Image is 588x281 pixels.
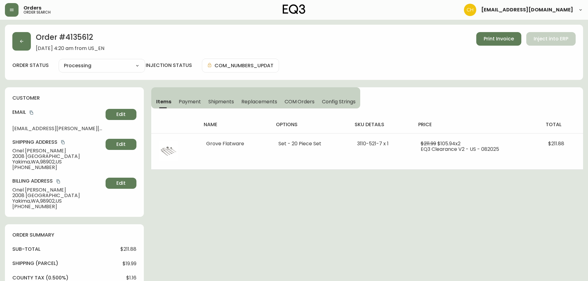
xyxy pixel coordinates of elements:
h4: order summary [12,232,136,238]
span: 3110-521-7 x 1 [357,140,389,147]
span: Edit [116,141,126,148]
h4: price [418,121,536,128]
span: [EMAIL_ADDRESS][DOMAIN_NAME] [481,7,573,12]
h4: customer [12,95,136,101]
span: Orders [23,6,41,10]
span: COM Orders [285,98,315,105]
span: Edit [116,111,126,118]
label: order status [12,62,49,69]
h4: sub-total [12,246,40,253]
span: $211.88 [120,246,136,252]
h4: sku details [355,121,408,128]
span: Config Strings [322,98,355,105]
h4: Shipping ( Parcel ) [12,260,58,267]
img: logo [283,4,306,14]
span: $105.94 x 2 [437,140,461,147]
span: Items [156,98,171,105]
button: copy [28,110,35,116]
span: [DATE] 4:20 am from US_EN [36,46,104,51]
h4: Shipping Address [12,139,103,146]
span: Payment [179,98,201,105]
li: Set - 20 Piece Set [278,141,343,147]
span: Yakima , WA , 98902 , US [12,159,103,165]
button: Edit [106,109,136,120]
span: EQ3 Clearance V2 - US - 082025 [421,146,499,153]
button: copy [60,139,66,145]
span: [EMAIL_ADDRESS][PERSON_NAME][DOMAIN_NAME] [12,126,103,131]
span: Onel [PERSON_NAME] [12,148,103,154]
span: Yakima , WA , 98902 , US [12,198,103,204]
span: Replacements [241,98,277,105]
img: 7de7723b-4a21-4291-a0fd-d2faebac6e57.jpg [159,141,178,161]
span: 2008 [GEOGRAPHIC_DATA] [12,154,103,159]
h5: order search [23,10,51,14]
span: [PHONE_NUMBER] [12,204,103,209]
h4: name [204,121,266,128]
h4: Billing Address [12,178,103,184]
h4: total [546,121,578,128]
h4: injection status [146,62,192,69]
button: Edit [106,139,136,150]
img: 6288462cea190ebb98a2c2f3c744dd7e [464,4,476,16]
span: 2008 [GEOGRAPHIC_DATA] [12,193,103,198]
span: $19.99 [123,261,136,267]
button: Edit [106,178,136,189]
span: Grove Flatware [206,140,244,147]
button: Print Invoice [476,32,521,46]
h4: Email [12,109,103,116]
span: $1.16 [126,275,136,281]
span: Edit [116,180,126,187]
button: copy [55,178,61,184]
span: Print Invoice [484,35,514,42]
span: $211.88 [548,140,564,147]
h2: Order # 4135612 [36,32,104,46]
span: Onel [PERSON_NAME] [12,187,103,193]
span: Shipments [208,98,234,105]
h4: options [276,121,345,128]
span: [PHONE_NUMBER] [12,165,103,170]
span: $211.99 [421,140,436,147]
